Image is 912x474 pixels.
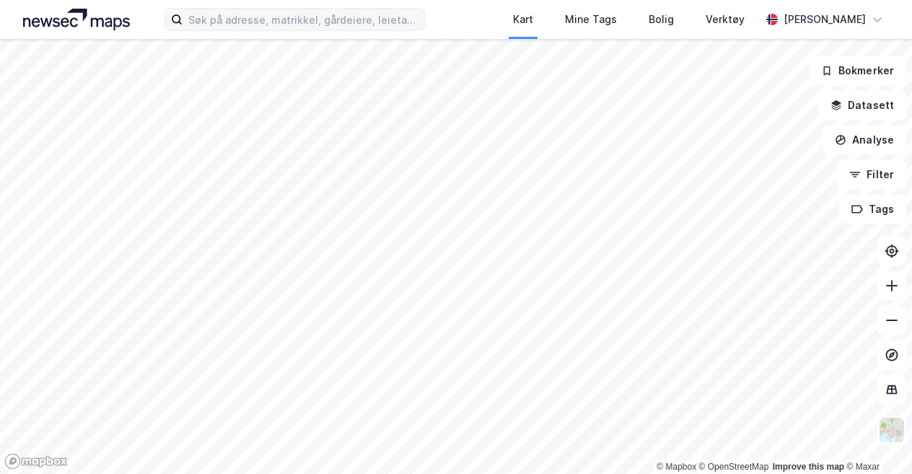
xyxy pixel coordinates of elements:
button: Analyse [823,126,906,154]
a: OpenStreetMap [699,462,769,472]
div: [PERSON_NAME] [784,11,866,28]
img: logo.a4113a55bc3d86da70a041830d287a7e.svg [23,9,130,30]
button: Filter [837,160,906,189]
a: Improve this map [773,462,844,472]
button: Tags [839,195,906,224]
a: Mapbox homepage [4,453,68,470]
a: Mapbox [657,462,696,472]
iframe: Chat Widget [840,405,912,474]
button: Datasett [818,91,906,120]
div: Verktøy [706,11,745,28]
div: Mine Tags [565,11,617,28]
input: Søk på adresse, matrikkel, gårdeiere, leietakere eller personer [183,9,424,30]
button: Bokmerker [809,56,906,85]
div: Kart [513,11,533,28]
div: Kontrollprogram for chat [840,405,912,474]
div: Bolig [649,11,674,28]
